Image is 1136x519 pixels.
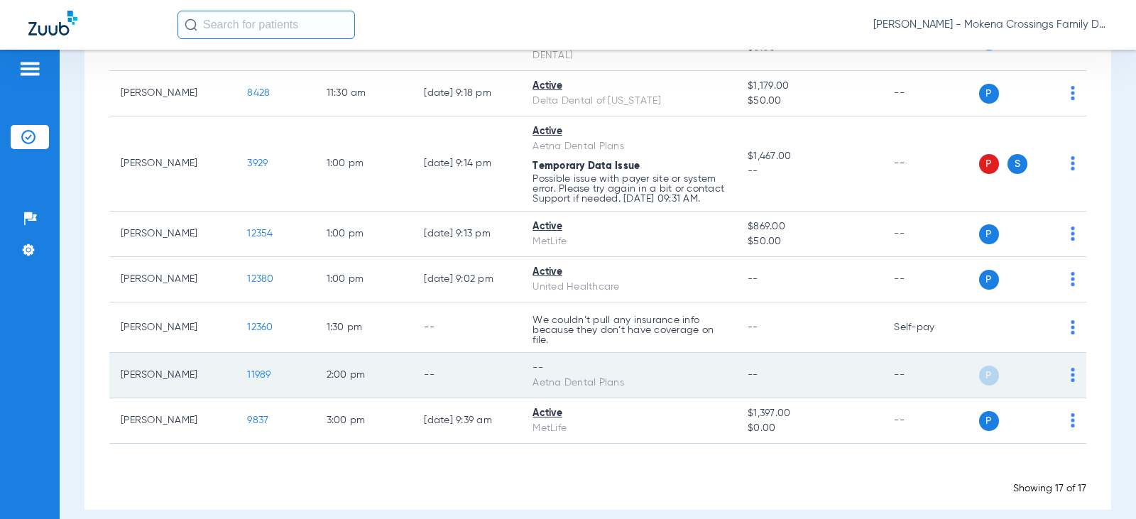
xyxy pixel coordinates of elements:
img: group-dot-blue.svg [1071,413,1075,427]
td: 1:00 PM [315,257,413,302]
td: [PERSON_NAME] [109,212,236,257]
span: -- [748,370,758,380]
div: United Healthcare [532,280,725,295]
td: [PERSON_NAME] [109,71,236,116]
span: P [979,84,999,104]
span: P [979,270,999,290]
img: group-dot-blue.svg [1071,272,1075,286]
span: $1,179.00 [748,79,871,94]
td: 1:30 PM [315,302,413,353]
td: [DATE] 9:02 PM [413,257,521,302]
span: $1,467.00 [748,149,871,164]
div: Active [532,406,725,421]
td: [PERSON_NAME] [109,398,236,444]
input: Search for patients [177,11,355,39]
img: group-dot-blue.svg [1071,156,1075,170]
td: [PERSON_NAME] [109,116,236,212]
div: Active [532,219,725,234]
p: We couldn’t pull any insurance info because they don’t have coverage on file. [532,315,725,345]
span: 9837 [247,415,268,425]
td: [DATE] 9:14 PM [413,116,521,212]
span: S [1007,154,1027,174]
img: Zuub Logo [28,11,77,35]
span: P [979,366,999,386]
td: [PERSON_NAME] [109,353,236,398]
span: Showing 17 of 17 [1013,484,1086,493]
td: [DATE] 9:18 PM [413,71,521,116]
td: 1:00 PM [315,116,413,212]
td: -- [883,71,978,116]
div: Aetna Dental Plans [532,376,725,390]
span: -- [748,164,871,179]
span: P [979,411,999,431]
td: Self-pay [883,302,978,353]
div: Delta Dental of [US_STATE] [532,94,725,109]
img: group-dot-blue.svg [1071,86,1075,100]
div: MetLife [532,234,725,249]
span: $1,397.00 [748,406,871,421]
span: 12380 [247,274,273,284]
td: [DATE] 9:13 PM [413,212,521,257]
td: [PERSON_NAME] [109,257,236,302]
span: -- [748,274,758,284]
span: -- [748,322,758,332]
span: 11989 [247,370,271,380]
td: 1:00 PM [315,212,413,257]
p: Possible issue with payer site or system error. Please try again in a bit or contact Support if n... [532,174,725,204]
div: Active [532,79,725,94]
div: Active [532,265,725,280]
img: group-dot-blue.svg [1071,226,1075,241]
span: $50.00 [748,234,871,249]
span: $0.00 [748,421,871,436]
td: -- [883,257,978,302]
span: 12360 [247,322,273,332]
img: hamburger-icon [18,60,41,77]
td: [DATE] 9:39 AM [413,398,521,444]
span: $869.00 [748,219,871,234]
img: Search Icon [185,18,197,31]
td: -- [883,116,978,212]
img: group-dot-blue.svg [1071,368,1075,382]
td: -- [883,353,978,398]
td: 3:00 PM [315,398,413,444]
span: 8428 [247,88,270,98]
span: Temporary Data Issue [532,161,640,171]
td: -- [883,212,978,257]
div: MetLife [532,421,725,436]
span: 12354 [247,229,273,239]
td: [PERSON_NAME] [109,302,236,353]
div: Aetna Dental Plans [532,139,725,154]
td: -- [413,353,521,398]
span: P [979,154,999,174]
img: group-dot-blue.svg [1071,320,1075,334]
span: P [979,224,999,244]
div: Active [532,124,725,139]
td: 11:30 AM [315,71,413,116]
td: 2:00 PM [315,353,413,398]
span: 3929 [247,158,268,168]
div: -- [532,361,725,376]
td: -- [413,302,521,353]
span: $50.00 [748,94,871,109]
td: -- [883,398,978,444]
span: [PERSON_NAME] - Mokena Crossings Family Dental [873,18,1108,32]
